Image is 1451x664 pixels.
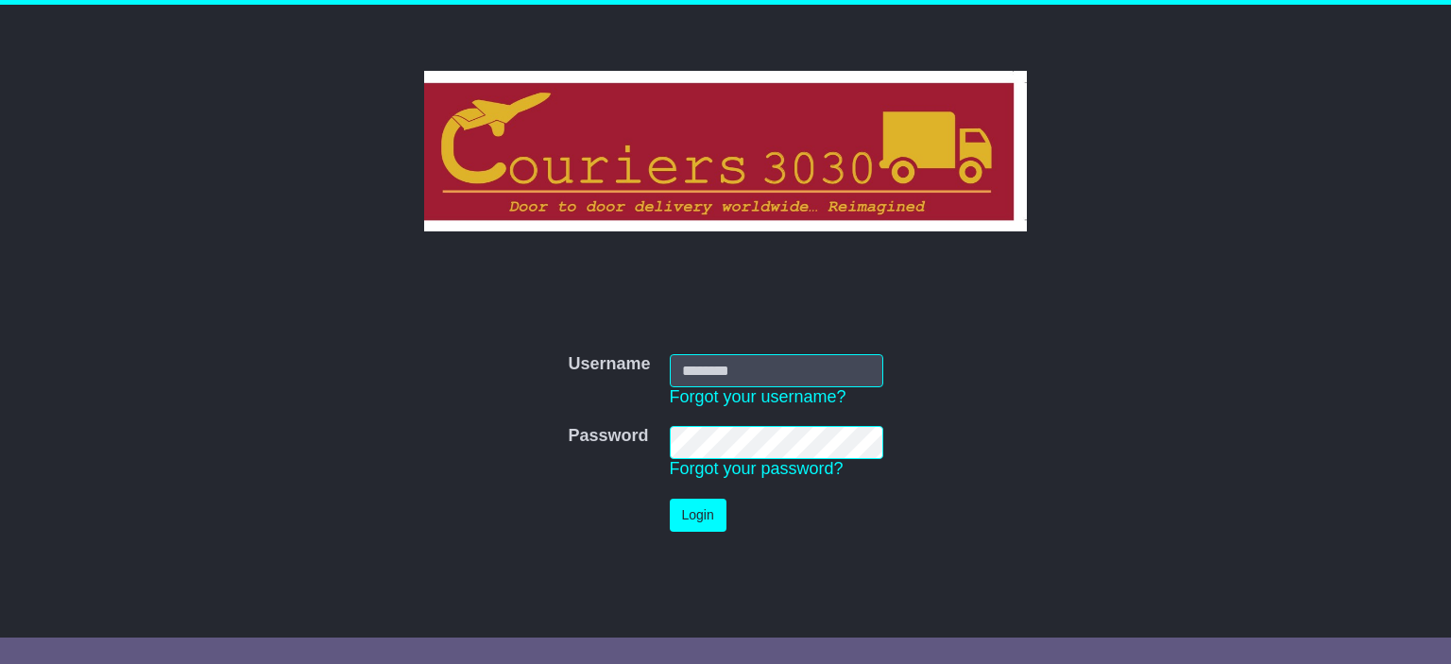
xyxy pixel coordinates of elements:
[424,71,1028,231] img: Couriers 3030
[568,426,648,447] label: Password
[670,459,844,478] a: Forgot your password?
[670,387,846,406] a: Forgot your username?
[670,499,726,532] button: Login
[568,354,650,375] label: Username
